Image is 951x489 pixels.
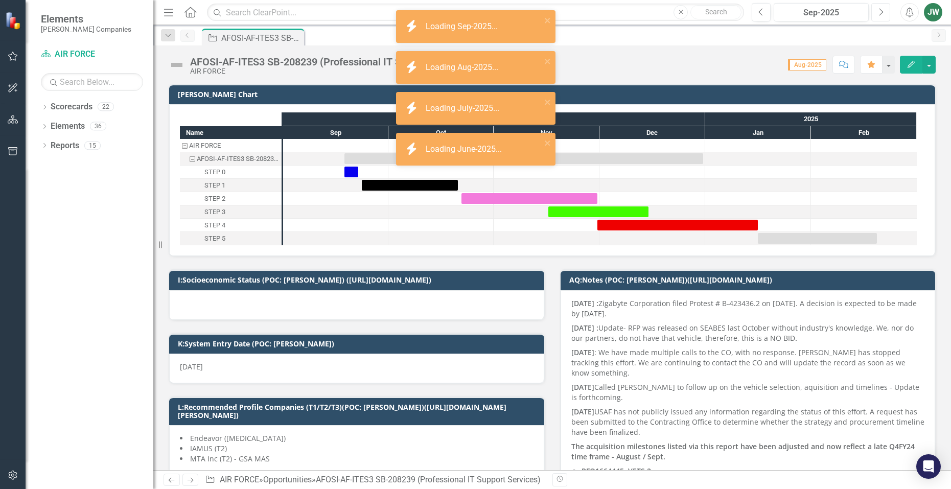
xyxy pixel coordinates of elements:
div: AFOSI-AF-ITES3 SB-208239 (Professional IT Support Services) [221,32,301,44]
h3: K:System Entry Date (POC: [PERSON_NAME]) [178,340,539,347]
div: STEP 0 [180,166,282,179]
span: Elements [41,13,131,25]
div: 36 [90,122,106,131]
div: STEP 3 [204,205,225,219]
strong: The acquisition milestones listed via this report have been adjusted and now reflect a late Q4FY2... [571,441,915,461]
div: Oct [388,126,494,139]
div: Task: Start date: 2024-11-30 End date: 2025-01-16 [180,219,282,232]
div: Task: Start date: 2024-10-22 End date: 2024-11-30 [461,193,597,204]
strong: [DATE] [571,382,594,392]
h3: AQ:Notes (POC: [PERSON_NAME])([URL][DOMAIN_NAME]) [569,276,931,284]
div: AFOSI-AF-ITES3 SB-208239 (Professional IT Support Services) [316,475,541,484]
button: JW [924,3,942,21]
div: Open Intercom Messenger [916,454,941,479]
strong: [DATE] : [571,298,598,308]
div: STEP 1 [204,179,225,192]
div: STEP 4 [180,219,282,232]
div: STEP 4 [204,219,225,232]
div: Task: Start date: 2024-10-22 End date: 2024-11-30 [180,192,282,205]
div: Task: Start date: 2024-11-16 End date: 2024-12-15 [548,206,648,217]
input: Search Below... [41,73,143,91]
div: AFOSI-AF-ITES3 SB-208239 (Professional IT Support Services) [180,152,282,166]
strong: RFQ1664445, VETS 2 [582,466,651,476]
div: Task: Start date: 2024-09-23 End date: 2024-10-21 [362,180,458,191]
div: AIR FORCE [189,139,221,152]
small: [PERSON_NAME] Companies [41,25,131,33]
a: Opportunities [263,475,312,484]
strong: [DATE] : [571,323,598,333]
p: USAF has not publicly issued any information regarding the status of this effort. A request has b... [571,405,925,439]
strong: [DATE] [571,407,594,416]
h3: [PERSON_NAME] Chart [178,90,930,98]
div: Jan [705,126,811,139]
h3: L:Recommended Profile Companies (T1/T2/T3)(POC: [PERSON_NAME])([URL][DOMAIN_NAME][PERSON_NAME]) [178,403,539,419]
div: AFOSI-AF-ITES3 SB-208239 (Professional IT Support Services) [197,152,279,166]
div: Loading Aug-2025... [426,62,501,74]
div: Sep-2025 [777,7,865,19]
div: Task: Start date: 2024-09-18 End date: 2024-09-22 [180,166,282,179]
div: Task: Start date: 2025-01-16 End date: 2025-02-18 [180,232,282,245]
a: Reports [51,140,79,152]
button: Search [690,5,741,19]
span: Endeavor ([MEDICAL_DATA]) [190,433,286,443]
div: Task: Start date: 2024-09-23 End date: 2024-10-21 [180,179,282,192]
div: Task: AIR FORCE Start date: 2024-09-18 End date: 2024-09-19 [180,139,282,152]
p: Called [PERSON_NAME] to follow up on the vehicle selection, aquisition and timelines - Update is ... [571,380,925,405]
div: Task: Start date: 2024-11-16 End date: 2024-12-15 [180,205,282,219]
div: STEP 5 [180,232,282,245]
div: STEP 1 [180,179,282,192]
button: Sep-2025 [774,3,869,21]
button: close [544,14,551,26]
div: Feb [811,126,917,139]
div: STEP 2 [180,192,282,205]
div: AFOSI-AF-ITES3 SB-208239 (Professional IT Support Services) [190,56,476,67]
button: close [544,96,551,108]
div: Task: Start date: 2025-01-16 End date: 2025-02-18 [758,233,877,244]
div: Sep [283,126,388,139]
button: close [544,55,551,67]
a: Scorecards [51,101,92,113]
div: AIR FORCE [180,139,282,152]
a: AIR FORCE [220,475,259,484]
p: : We have made multiple calls to the CO, with no response. [PERSON_NAME] has stopped tracking thi... [571,345,925,380]
div: 2025 [705,112,917,126]
div: 15 [84,141,101,150]
div: STEP 3 [180,205,282,219]
span: Aug-2025 [788,59,826,71]
div: » » [205,474,544,486]
div: 22 [98,103,114,111]
div: Name [180,126,282,139]
strong: [DATE] [571,347,594,357]
div: Loading June-2025... [426,144,504,155]
div: Task: Start date: 2024-09-18 End date: 2024-12-31 [344,153,703,164]
img: ClearPoint Strategy [5,11,23,29]
span: MTA Inc (T2) - GSA MAS [190,454,270,463]
span: [DATE] [180,362,203,371]
div: AIR FORCE [190,67,476,75]
img: Not Defined [169,57,185,73]
div: Loading Sep-2025... [426,21,500,33]
div: Task: Start date: 2024-09-18 End date: 2024-12-31 [180,152,282,166]
p: Zigabyte Corporation filed Protest # B-423436.2 on [DATE]. A decision is expected to be made by [... [571,298,925,321]
input: Search ClearPoint... [207,4,744,21]
a: Elements [51,121,85,132]
h3: I:Socioeconomic Status (POC: [PERSON_NAME]) ([URL][DOMAIN_NAME]) [178,276,539,284]
div: Dec [599,126,705,139]
strong: . [795,333,797,343]
div: Task: Start date: 2024-09-18 End date: 2024-09-22 [344,167,358,177]
div: STEP 0 [204,166,225,179]
div: Loading July-2025... [426,103,502,114]
div: STEP 2 [204,192,225,205]
p: Update- RFP was released on SEABES last October without industry's knowledge. We, nor do our part... [571,321,925,345]
button: close [544,137,551,149]
div: STEP 5 [204,232,225,245]
span: IAMUS (T2) [190,444,227,453]
a: AIR FORCE [41,49,143,60]
div: Task: Start date: 2024-11-30 End date: 2025-01-16 [597,220,758,230]
span: Search [705,8,727,16]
